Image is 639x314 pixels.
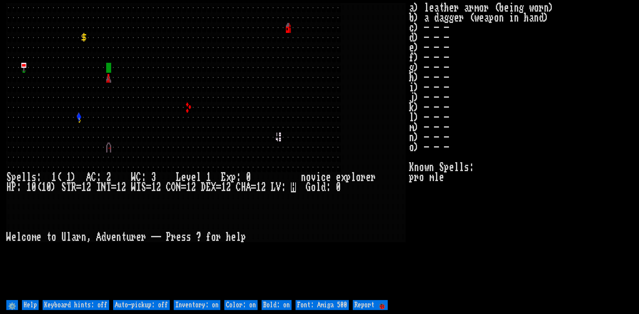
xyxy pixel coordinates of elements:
div: e [136,232,141,242]
div: r [131,232,136,242]
div: ) [51,182,56,192]
div: r [216,232,221,242]
div: : [141,172,146,182]
div: 1 [186,182,191,192]
div: e [36,232,41,242]
div: n [116,232,121,242]
div: 1 [206,172,211,182]
div: e [191,172,196,182]
div: = [251,182,256,192]
div: = [111,182,116,192]
div: l [21,172,26,182]
div: s [186,232,191,242]
div: l [66,232,71,242]
div: V [276,182,281,192]
div: u [126,232,131,242]
input: Font: Amiga 500 [296,300,349,310]
div: d [101,232,106,242]
div: e [181,172,186,182]
div: v [186,172,191,182]
div: E [206,182,211,192]
stats: a) leather armor (being worn) b) a dagger (weapon in hand) c) - - - d) - - - e) - - - f) - - - g)... [409,3,633,298]
div: f [206,232,211,242]
div: e [11,232,16,242]
div: s [31,172,36,182]
div: l [26,172,31,182]
div: n [81,232,86,242]
div: e [176,232,181,242]
div: 3 [151,172,156,182]
div: I [96,182,101,192]
div: h [226,232,231,242]
div: R [71,182,76,192]
div: : [326,182,331,192]
div: x [226,172,231,182]
div: 0 [46,182,51,192]
div: O [171,182,176,192]
input: Report 🐞 [353,300,388,310]
div: - [156,232,161,242]
div: o [311,182,316,192]
div: l [351,172,356,182]
div: S [6,172,11,182]
div: l [16,232,21,242]
div: N [176,182,181,192]
div: L [176,172,181,182]
div: ? [196,232,201,242]
div: 2 [156,182,161,192]
div: ( [56,172,61,182]
div: A [96,232,101,242]
div: o [306,172,311,182]
div: 1 [66,172,71,182]
div: H [241,182,246,192]
div: r [76,232,81,242]
div: , [86,232,91,242]
div: : [16,182,21,192]
div: 0 [31,182,36,192]
div: l [196,172,201,182]
input: ⚙️ [6,300,18,310]
div: e [16,172,21,182]
div: P [166,232,171,242]
div: = [181,182,186,192]
div: d [321,182,326,192]
div: i [316,172,321,182]
div: s [181,232,186,242]
div: E [221,172,226,182]
div: = [216,182,221,192]
div: W [131,182,136,192]
div: r [141,232,146,242]
div: : [36,172,41,182]
div: : [281,182,286,192]
div: x [341,172,346,182]
div: o [26,232,31,242]
input: Keyboard hints: off [43,300,109,310]
div: X [211,182,216,192]
div: A [86,172,91,182]
div: D [201,182,206,192]
div: 1 [51,172,56,182]
div: v [311,172,316,182]
div: 1 [26,182,31,192]
div: A [246,182,251,192]
div: o [211,232,216,242]
input: Color: on [224,300,258,310]
div: a [71,232,76,242]
div: C [136,172,141,182]
div: e [231,232,236,242]
div: - [151,232,156,242]
div: e [336,172,341,182]
div: l [316,182,321,192]
div: l [236,232,241,242]
div: : [236,172,241,182]
div: t [121,232,126,242]
div: 2 [121,182,126,192]
div: L [271,182,276,192]
div: e [366,172,371,182]
input: Inventory: on [174,300,220,310]
div: ( [36,182,41,192]
div: 1 [41,182,46,192]
div: r [361,172,366,182]
div: 2 [106,172,111,182]
div: 1 [256,182,261,192]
